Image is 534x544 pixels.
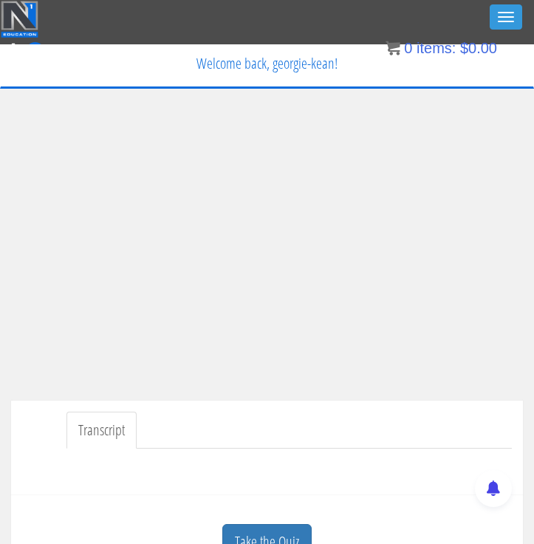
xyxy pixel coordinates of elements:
p: Welcome back, georgie-kean! [1,45,533,82]
a: 0 [12,38,44,58]
img: icon11.png [386,41,400,55]
span: 0 [404,40,412,56]
img: n1-education [1,1,38,38]
span: $ [460,40,468,56]
span: items: [417,40,456,56]
bdi: 0.00 [460,40,497,56]
span: 0 [26,42,44,61]
a: Transcript [66,412,137,449]
a: 0 items: $0.00 [386,40,497,56]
